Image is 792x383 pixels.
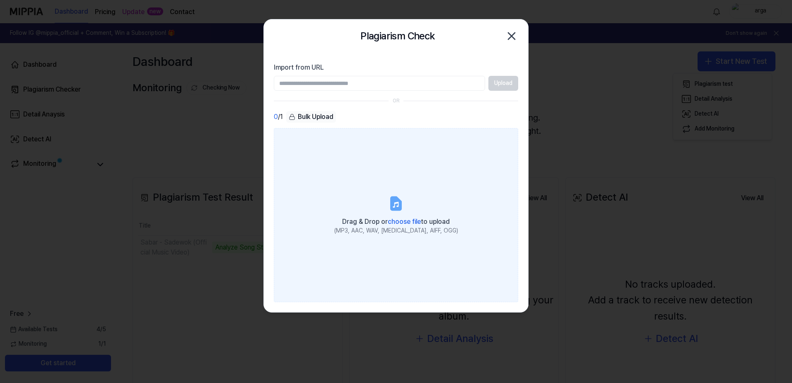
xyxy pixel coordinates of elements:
[388,218,421,225] span: choose file
[334,227,458,235] div: (MP3, AAC, WAV, [MEDICAL_DATA], AIFF, OGG)
[393,97,400,104] div: OR
[274,111,283,123] div: / 1
[342,218,450,225] span: Drag & Drop or to upload
[274,112,278,122] span: 0
[286,111,336,123] button: Bulk Upload
[360,28,435,44] h2: Plagiarism Check
[274,63,518,73] label: Import from URL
